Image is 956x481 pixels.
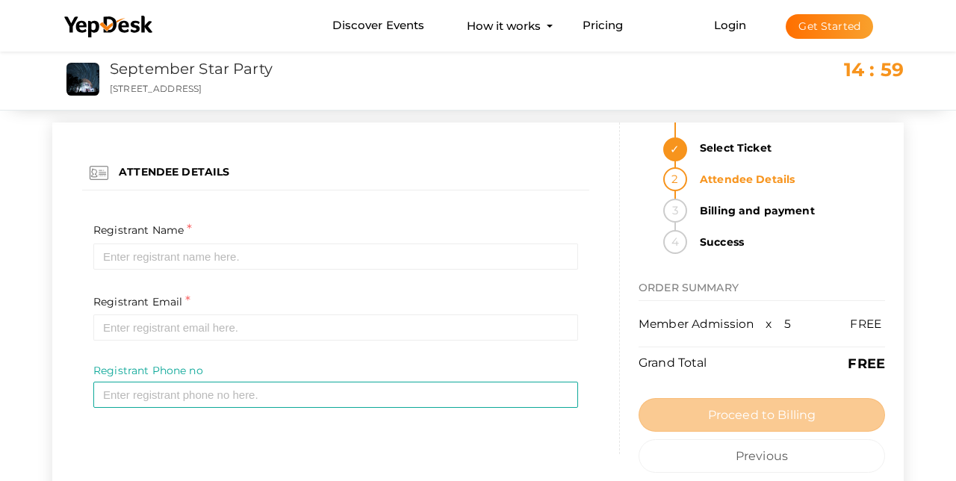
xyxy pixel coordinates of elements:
input: Enter registrant name here. [93,243,578,270]
label: Grand Total [639,355,707,372]
span: Proceed to Billing [708,408,816,422]
span: Registrant Email [93,295,182,308]
label: ATTENDEE DETAILS [119,164,229,179]
span: 14 : 59 [844,58,904,81]
img: 7MAUYWPU_small.jpeg [66,63,99,96]
b: FREE [848,356,885,372]
strong: Success [691,230,885,254]
strong: Attendee Details [691,167,885,191]
p: [STREET_ADDRESS] [110,82,588,95]
button: Get Started [786,14,873,39]
img: id-card.png [90,164,108,182]
a: Login [714,18,747,32]
button: Proceed to Billing [639,398,885,432]
a: Pricing [583,12,624,40]
input: Enter registrant email here. [93,314,578,341]
a: September Star Party [110,60,273,78]
span: Registrant Name [93,223,184,237]
a: Discover Events [332,12,424,40]
button: Previous [639,439,885,473]
input: Please enter your mobile number [93,382,578,408]
strong: Select Ticket [691,136,885,160]
span: Member Admission [639,317,754,331]
span: Registrant Phone no [93,364,203,377]
strong: Billing and payment [691,199,885,223]
span: x 5 [766,317,791,331]
span: ORDER SUMMARY [639,281,739,294]
span: FREE [850,317,881,331]
button: How it works [462,12,545,40]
